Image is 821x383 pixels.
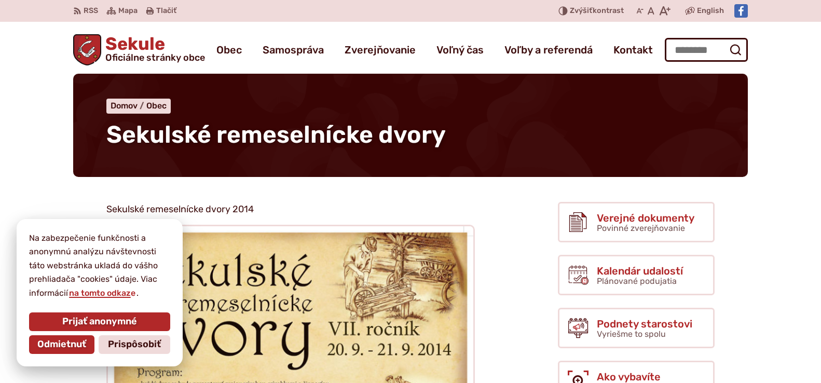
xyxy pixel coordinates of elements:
[105,53,205,62] span: Oficiálne stránky obce
[597,212,694,224] span: Verejné dokumenty
[597,318,692,330] span: Podnety starostovi
[597,276,677,286] span: Plánované podujatia
[504,35,593,64] a: Voľby a referendá
[697,5,724,17] span: English
[106,202,475,217] p: Sekulské remeselnícke dvory 2014
[613,35,653,64] a: Kontakt
[99,335,170,354] button: Prispôsobiť
[570,6,593,15] span: Zvýšiť
[106,120,446,149] span: Sekulské remeselnícke dvory
[73,34,205,65] a: Logo Sekule, prejsť na domovskú stránku.
[558,255,715,295] a: Kalendár udalostí Plánované podujatia
[216,35,242,64] a: Obec
[118,5,138,17] span: Mapa
[29,335,94,354] button: Odmietnuť
[597,329,666,339] span: Vyriešme to spolu
[111,101,146,111] a: Domov
[146,101,167,111] a: Obec
[84,5,98,17] span: RSS
[68,288,136,298] a: na tomto odkaze
[734,4,748,18] img: Prejsť na Facebook stránku
[597,223,685,233] span: Povinné zverejňovanie
[263,35,324,64] a: Samospráva
[29,231,170,300] p: Na zabezpečenie funkčnosti a anonymnú analýzu návštevnosti táto webstránka ukladá do vášho prehli...
[558,308,715,348] a: Podnety starostovi Vyriešme to spolu
[558,202,715,242] a: Verejné dokumenty Povinné zverejňovanie
[345,35,416,64] a: Zverejňovanie
[111,101,138,111] span: Domov
[156,7,176,16] span: Tlačiť
[62,316,137,327] span: Prijať anonymné
[37,339,86,350] span: Odmietnuť
[29,312,170,331] button: Prijať anonymné
[101,35,205,62] span: Sekule
[570,7,624,16] span: kontrast
[108,339,161,350] span: Prispôsobiť
[695,5,726,17] a: English
[436,35,484,64] a: Voľný čas
[597,371,700,382] span: Ako vybavíte
[597,265,683,277] span: Kalendár udalostí
[73,34,101,65] img: Prejsť na domovskú stránku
